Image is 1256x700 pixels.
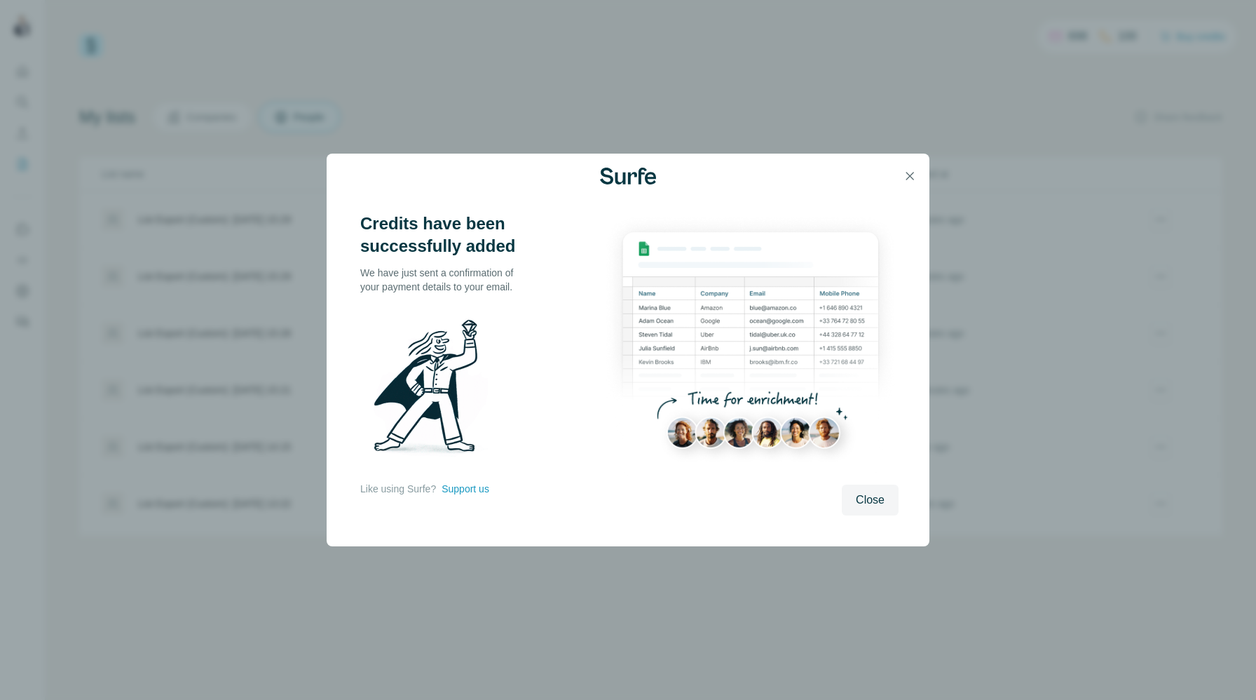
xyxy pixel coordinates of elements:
[600,168,656,184] img: Surfe Logo
[360,311,506,468] img: Surfe Illustration - Man holding diamond
[360,266,528,294] p: We have just sent a confirmation of your payment details to your email.
[856,492,885,509] span: Close
[842,485,899,516] button: Close
[360,213,528,257] h3: Credits have been successfully added
[603,213,899,476] img: Enrichment Hub - Sheet Preview
[442,482,489,496] button: Support us
[360,482,436,496] p: Like using Surfe?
